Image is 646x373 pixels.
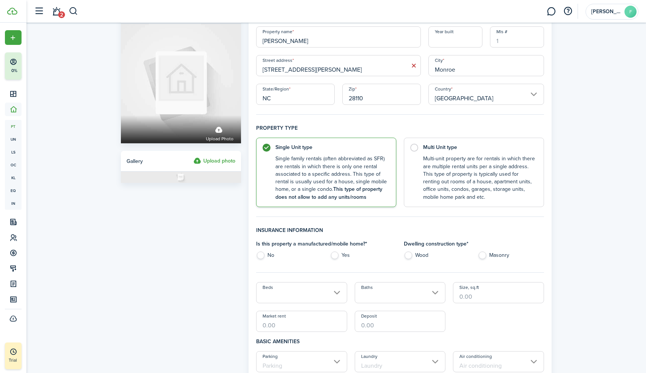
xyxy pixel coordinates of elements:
input: 1 [490,26,544,48]
a: eq [5,184,22,197]
a: oc [5,158,22,171]
a: kl [5,171,22,184]
p: Trial [9,357,39,364]
input: Start typing the address and then select from the dropdown [256,55,421,76]
label: No [256,252,322,263]
input: Air conditioning [453,351,544,372]
a: Trial [5,342,22,369]
label: Upload photo [206,123,233,143]
button: 0% [5,52,68,80]
input: Parking [256,351,347,372]
control-radio-card-title: Single Unit type [275,144,388,151]
input: 0.00 [355,311,446,332]
h4: Is this property a manufactured/mobile home? * [256,240,396,248]
control-radio-card-description: Multi-unit property are for rentals in which there are multiple rental units per a single address... [423,155,536,201]
button: Search [69,5,78,18]
span: 2 [58,11,65,18]
label: Masonry [478,252,544,263]
span: Upload photo [206,135,233,143]
a: in [5,197,22,210]
input: Laundry [355,351,446,372]
input: 0.00 [453,282,544,303]
h4: Property type [256,124,544,138]
a: ls [5,146,22,158]
control-radio-card-title: Multi Unit type [423,144,536,151]
avatar-text: F [624,6,637,18]
img: TenantCloud [7,8,17,15]
p: 0% [9,68,19,74]
b: This type of property does not allow to add any units/rooms [275,185,382,201]
h4: Basic amenities [256,332,544,351]
h4: Dwelling construction type * [404,240,544,248]
span: Gallery [127,157,143,165]
a: un [5,133,22,146]
a: pt [5,120,22,133]
a: Messaging [544,2,558,21]
a: Notifications [49,2,63,21]
h4: Insurance information [256,226,544,240]
label: Wood [404,252,470,263]
span: Frankie [591,9,621,14]
img: Photo placeholder [121,172,241,183]
control-radio-card-description: Single family rentals (often abbreviated as SFR) are rentals in which there is only one rental as... [275,155,388,201]
label: Yes [330,252,396,263]
input: 0.00 [256,311,347,332]
button: Open sidebar [32,4,46,18]
button: Open resource center [561,5,574,18]
button: Open menu [5,30,22,45]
